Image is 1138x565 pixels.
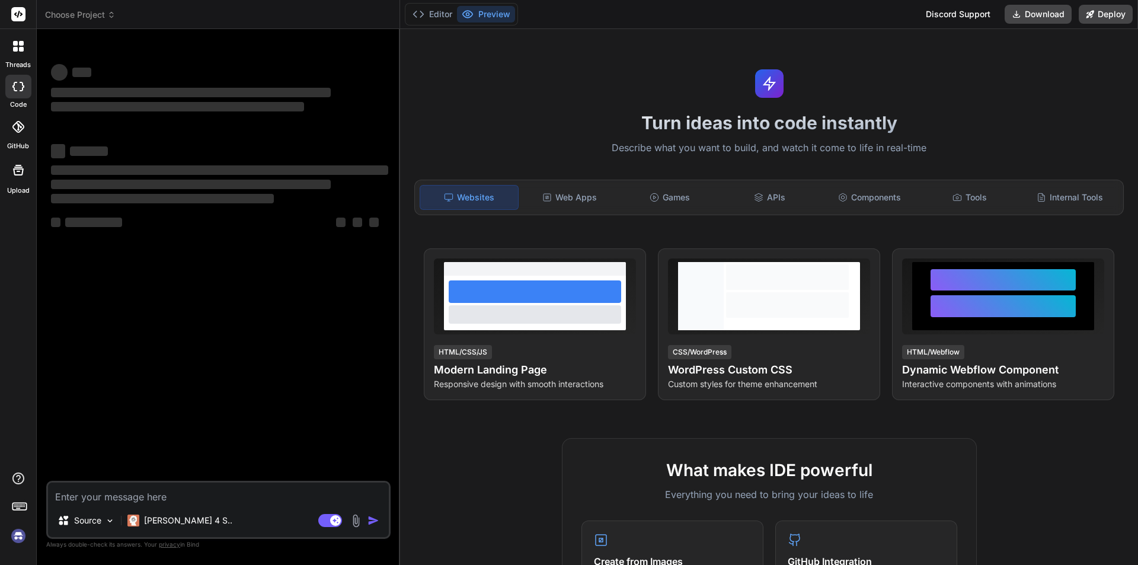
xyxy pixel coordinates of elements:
[51,194,274,203] span: ‌
[407,112,1131,133] h1: Turn ideas into code instantly
[434,345,492,359] div: HTML/CSS/JS
[46,539,391,550] p: Always double-check its answers. Your in Bind
[369,218,379,227] span: ‌
[65,218,122,227] span: ‌
[521,185,619,210] div: Web Apps
[407,141,1131,156] p: Describe what you want to build, and watch it come to life in real-time
[7,141,29,151] label: GitHub
[434,362,636,378] h4: Modern Landing Page
[51,102,304,111] span: ‌
[919,5,998,24] div: Discord Support
[51,165,388,175] span: ‌
[72,68,91,77] span: ‌
[51,218,60,227] span: ‌
[353,218,362,227] span: ‌
[721,185,819,210] div: APIs
[349,514,363,528] img: attachment
[51,88,331,97] span: ‌
[1021,185,1118,210] div: Internal Tools
[821,185,919,210] div: Components
[921,185,1019,210] div: Tools
[74,515,101,526] p: Source
[7,186,30,196] label: Upload
[51,144,65,158] span: ‌
[105,516,115,526] img: Pick Models
[902,378,1104,390] p: Interactive components with animations
[1079,5,1133,24] button: Deploy
[408,6,457,23] button: Editor
[621,185,719,210] div: Games
[8,526,28,546] img: signin
[902,345,964,359] div: HTML/Webflow
[45,9,116,21] span: Choose Project
[367,515,379,526] img: icon
[420,185,519,210] div: Websites
[668,378,870,390] p: Custom styles for theme enhancement
[668,362,870,378] h4: WordPress Custom CSS
[902,362,1104,378] h4: Dynamic Webflow Component
[1005,5,1072,24] button: Download
[10,100,27,110] label: code
[668,345,731,359] div: CSS/WordPress
[159,541,180,548] span: privacy
[457,6,515,23] button: Preview
[434,378,636,390] p: Responsive design with smooth interactions
[581,458,957,483] h2: What makes IDE powerful
[70,146,108,156] span: ‌
[581,487,957,502] p: Everything you need to bring your ideas to life
[144,515,232,526] p: [PERSON_NAME] 4 S..
[336,218,346,227] span: ‌
[5,60,31,70] label: threads
[127,515,139,526] img: Claude 4 Sonnet
[51,180,331,189] span: ‌
[51,64,68,81] span: ‌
